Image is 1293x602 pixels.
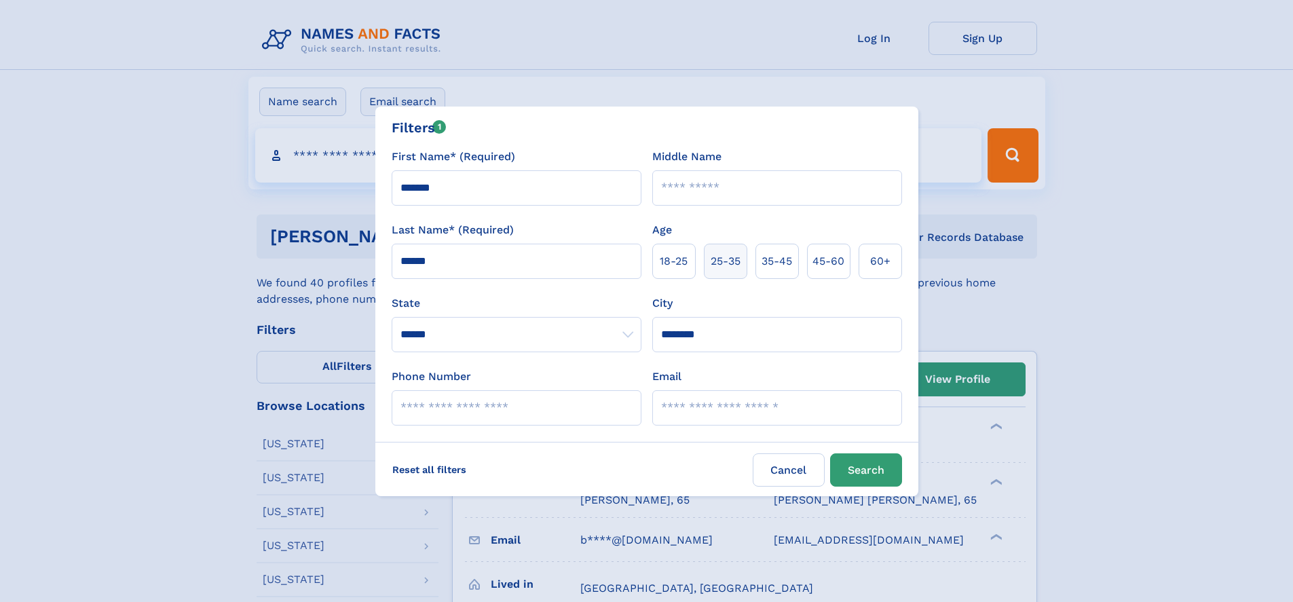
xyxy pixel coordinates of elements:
label: Email [652,369,681,385]
span: 25‑35 [711,253,741,269]
button: Search [830,453,902,487]
label: State [392,295,641,312]
span: 18‑25 [660,253,688,269]
label: Cancel [753,453,825,487]
span: 60+ [870,253,891,269]
label: First Name* (Required) [392,149,515,165]
label: City [652,295,673,312]
label: Middle Name [652,149,722,165]
span: 45‑60 [812,253,844,269]
label: Reset all filters [383,453,475,486]
label: Phone Number [392,369,471,385]
label: Age [652,222,672,238]
div: Filters [392,117,447,138]
span: 35‑45 [762,253,792,269]
label: Last Name* (Required) [392,222,514,238]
